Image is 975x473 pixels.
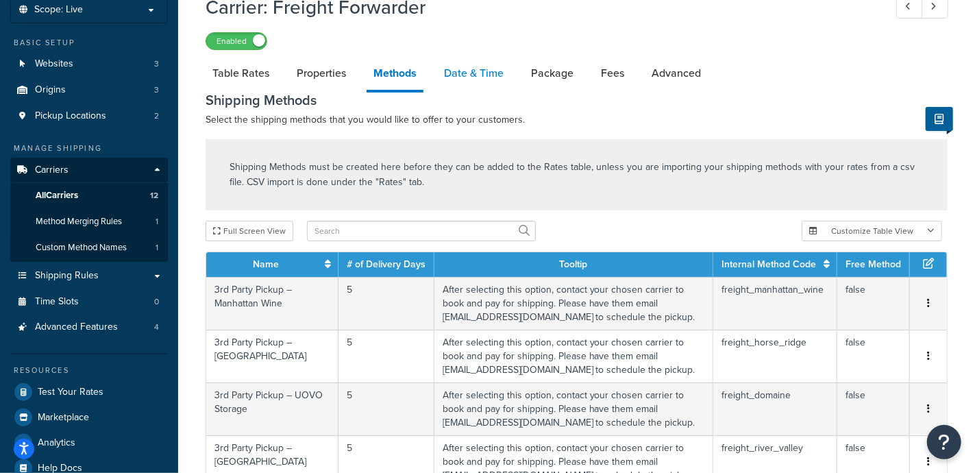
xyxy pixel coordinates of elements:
[10,143,168,154] div: Manage Shipping
[35,165,69,176] span: Carriers
[10,77,168,103] a: Origins3
[206,383,338,435] td: 3rd Party Pickup – UOVO Storage
[10,289,168,315] a: Time Slots0
[206,277,338,330] td: 3rd Party Pickup – Manhattan Wine
[35,84,66,96] span: Origins
[35,296,79,308] span: Time Slots
[36,242,127,254] span: Custom Method Names
[645,57,708,90] a: Advanced
[206,112,948,128] p: Select the shipping methods that you would like to offer to your customers.
[367,57,423,93] a: Methods
[10,380,168,404] a: Test Your Rates
[10,51,168,77] li: Websites
[150,190,158,202] span: 12
[837,383,910,435] td: false
[927,425,961,459] button: Open Resource Center
[10,51,168,77] a: Websites3
[290,57,353,90] a: Properties
[338,277,434,330] td: 5
[10,235,168,260] li: Custom Method Names
[434,252,713,277] th: Tooltip
[10,209,168,234] li: Method Merging Rules
[10,104,168,129] a: Pickup Locations2
[437,57,510,90] a: Date & Time
[206,93,948,108] h3: Shipping Methods
[154,84,159,96] span: 3
[10,158,168,183] a: Carriers
[434,330,713,383] td: After selecting this option, contact your chosen carrier to book and pay for shipping. Please hav...
[594,57,631,90] a: Fees
[524,57,580,90] a: Package
[338,383,434,435] td: 5
[307,221,536,241] input: Search
[10,37,168,49] div: Basic Setup
[10,209,168,234] a: Method Merging Rules1
[10,365,168,376] div: Resources
[10,315,168,340] a: Advanced Features4
[10,405,168,430] a: Marketplace
[206,221,293,241] button: Full Screen View
[206,33,267,49] label: Enabled
[206,57,276,90] a: Table Rates
[10,289,168,315] li: Time Slots
[837,277,910,330] td: false
[713,383,837,435] td: freight_domaine
[253,257,279,271] a: Name
[34,4,83,16] span: Scope: Live
[35,270,99,282] span: Shipping Rules
[10,235,168,260] a: Custom Method Names1
[36,216,122,228] span: Method Merging Rules
[338,252,434,277] th: # of Delivery Days
[154,322,159,333] span: 4
[713,277,837,330] td: freight_manhattan_wine
[713,330,837,383] td: freight_horse_ridge
[230,160,924,190] p: Shipping Methods must be created here before they can be added to the Rates table, unless you are...
[154,110,159,122] span: 2
[36,190,78,202] span: All Carriers
[434,277,713,330] td: After selecting this option, contact your chosen carrier to book and pay for shipping. Please hav...
[837,330,910,383] td: false
[434,383,713,435] td: After selecting this option, contact your chosen carrier to book and pay for shipping. Please hav...
[38,387,103,398] span: Test Your Rates
[10,77,168,103] li: Origins
[38,437,75,449] span: Analytics
[10,183,168,208] a: AllCarriers12
[10,158,168,262] li: Carriers
[10,104,168,129] li: Pickup Locations
[802,221,942,241] button: Customize Table View
[35,322,118,333] span: Advanced Features
[35,110,106,122] span: Pickup Locations
[338,330,434,383] td: 5
[10,315,168,340] li: Advanced Features
[10,263,168,289] a: Shipping Rules
[38,412,89,424] span: Marketplace
[206,330,338,383] td: 3rd Party Pickup – [GEOGRAPHIC_DATA]
[926,107,953,131] button: Show Help Docs
[837,252,910,277] th: Free Method
[156,242,158,254] span: 1
[10,430,168,455] a: Analytics
[154,58,159,70] span: 3
[154,296,159,308] span: 0
[35,58,73,70] span: Websites
[721,257,816,271] a: Internal Method Code
[156,216,158,228] span: 1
